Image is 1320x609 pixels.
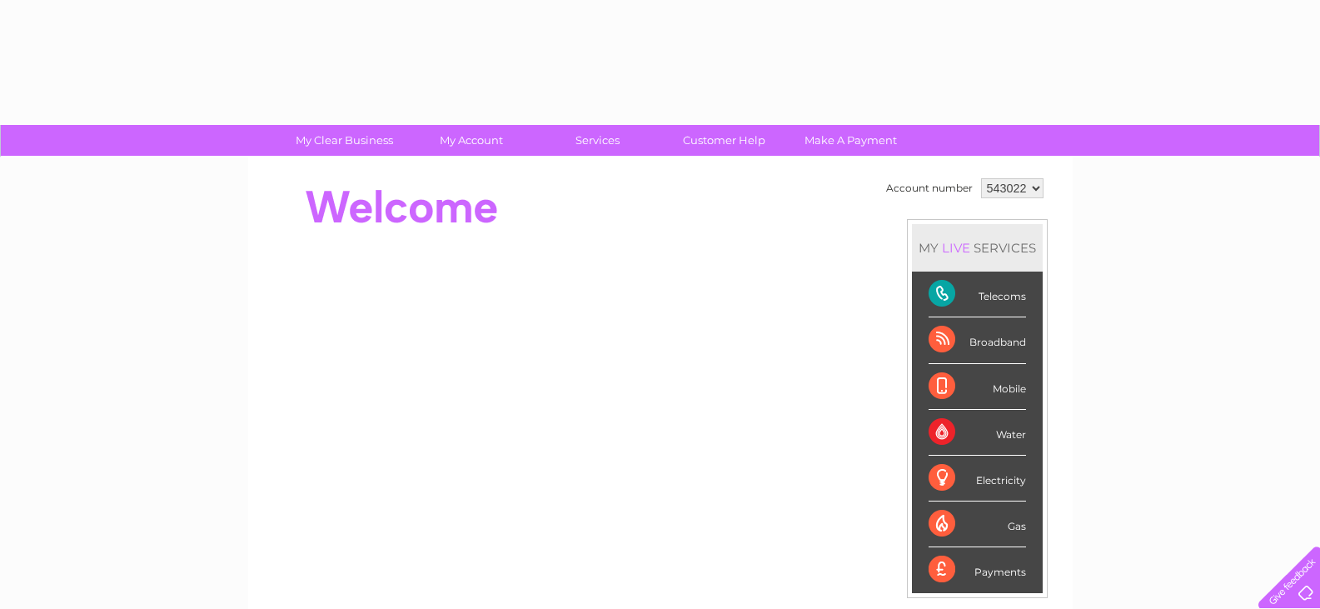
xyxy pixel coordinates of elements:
[929,456,1026,502] div: Electricity
[929,317,1026,363] div: Broadband
[929,272,1026,317] div: Telecoms
[929,547,1026,592] div: Payments
[782,125,919,156] a: Make A Payment
[929,410,1026,456] div: Water
[402,125,540,156] a: My Account
[655,125,793,156] a: Customer Help
[912,224,1043,272] div: MY SERVICES
[929,364,1026,410] div: Mobile
[939,240,974,256] div: LIVE
[529,125,666,156] a: Services
[276,125,413,156] a: My Clear Business
[882,174,977,202] td: Account number
[929,502,1026,547] div: Gas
